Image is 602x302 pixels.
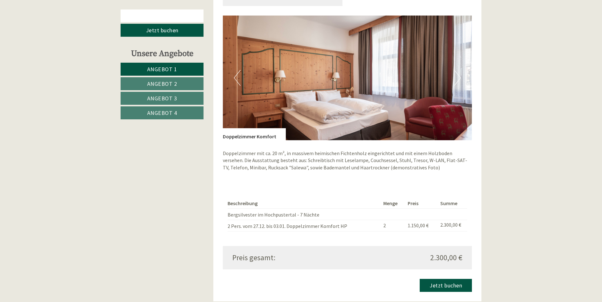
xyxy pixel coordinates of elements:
[223,128,286,140] div: Doppelzimmer Komfort
[405,198,438,208] th: Preis
[454,70,461,86] button: Next
[121,24,204,37] a: Jetzt buchen
[223,16,472,140] img: image
[234,70,241,86] button: Previous
[228,198,381,208] th: Beschreibung
[147,66,177,73] span: Angebot 1
[430,252,462,263] span: 2.300,00 €
[228,252,348,263] div: Preis gesamt:
[223,150,472,172] p: Doppelzimmer mit ca. 20 m², in massivem heimischen Fichtenholz eingerichtet und mit einem Holzbod...
[228,220,381,231] td: 2 Pers. vom 27.12. bis 03.01. Doppelzimmer Komfort HP
[420,279,472,292] a: Jetzt buchen
[121,9,204,22] a: Zur Website
[408,222,429,229] span: 1.150,00 €
[147,95,177,102] span: Angebot 3
[147,80,177,87] span: Angebot 2
[147,109,177,116] span: Angebot 4
[438,220,467,231] td: 2.300,00 €
[381,220,405,231] td: 2
[121,48,204,60] div: Unsere Angebote
[438,198,467,208] th: Summe
[381,198,405,208] th: Menge
[228,208,381,220] td: Bergsilvester im Hochpustertal - 7 Nächte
